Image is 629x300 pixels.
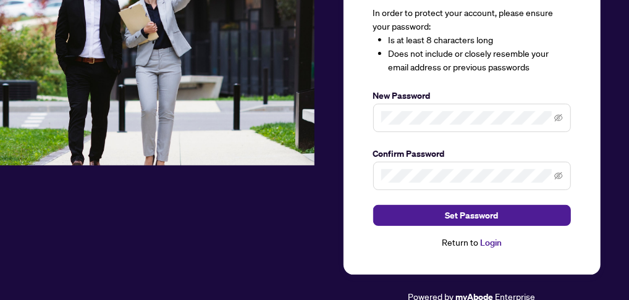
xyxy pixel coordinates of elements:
a: Login [480,237,502,248]
span: eye-invisible [554,114,563,122]
label: New Password [373,89,571,102]
button: Set Password [373,205,571,226]
label: Confirm Password [373,147,571,160]
div: Return to [373,236,571,250]
li: Is at least 8 characters long [389,33,571,47]
li: Does not include or closely resemble your email address or previous passwords [389,47,571,74]
div: In order to protect your account, please ensure your password: [373,6,571,74]
span: eye-invisible [554,172,563,180]
span: Set Password [445,206,499,225]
